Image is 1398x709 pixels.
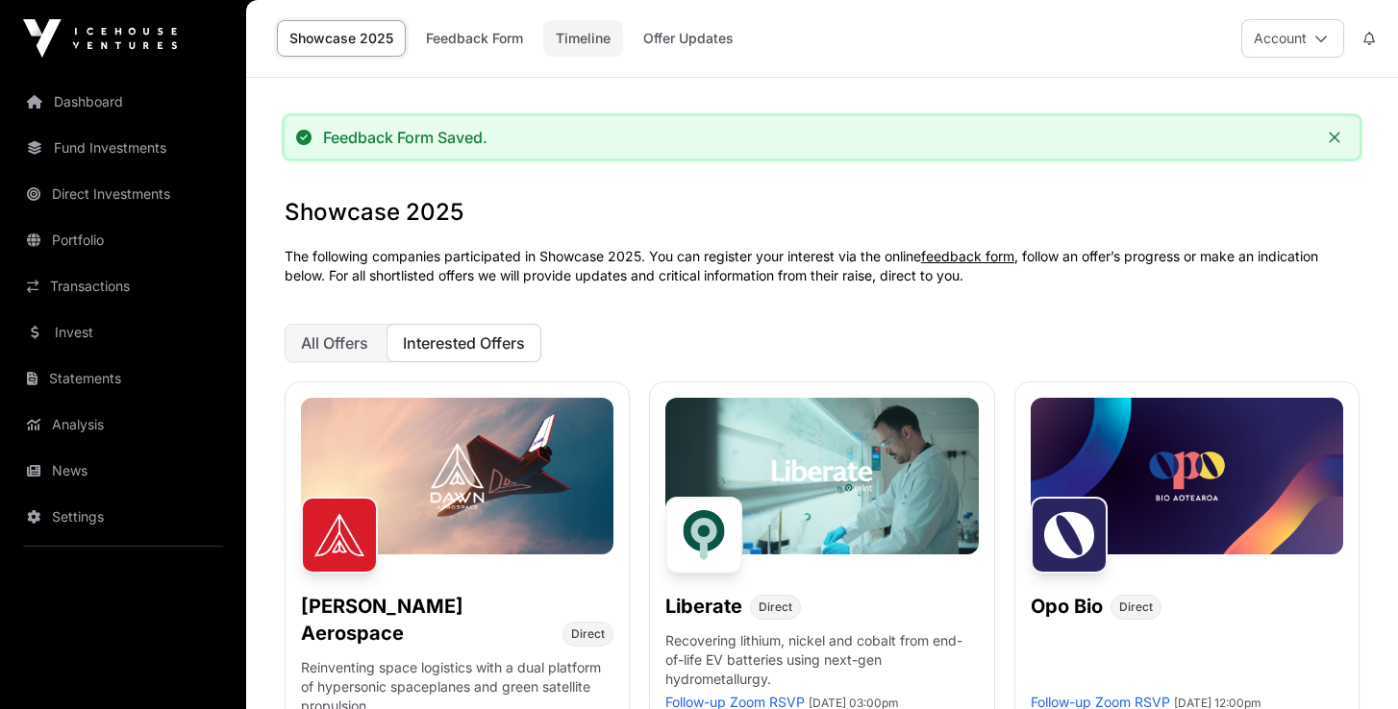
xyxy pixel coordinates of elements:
h1: Liberate [665,593,742,620]
span: Direct [1119,599,1153,615]
span: Direct [571,626,605,642]
img: Icehouse Ventures Logo [23,19,177,58]
a: Portfolio [15,219,231,261]
img: Liberate [665,497,742,574]
a: Analysis [15,403,231,446]
a: Offer Updates [631,20,746,57]
a: News [15,450,231,492]
h1: Showcase 2025 [285,197,1360,228]
button: All Offers [285,324,385,362]
a: Invest [15,311,231,354]
a: Direct Investments [15,173,231,215]
img: Liberate-Banner.jpg [665,398,978,554]
h1: Opo Bio [1031,593,1103,620]
a: Statements [15,357,231,400]
a: Showcase 2025 [277,20,406,57]
a: Feedback Form [413,20,536,57]
img: Dawn-Banner.jpg [301,398,613,554]
a: Timeline [543,20,623,57]
span: Direct [759,599,792,615]
iframe: Chat Widget [1302,617,1398,709]
span: All Offers [301,333,368,353]
a: Settings [15,496,231,538]
span: Interested Offers [403,333,525,353]
a: Fund Investments [15,127,231,169]
p: The following companies participated in Showcase 2025. You can register your interest via the onl... [285,247,1360,285]
button: Close [1321,124,1348,151]
a: Dashboard [15,81,231,123]
a: feedback form [921,248,1014,264]
button: Interested Offers [387,324,541,362]
img: Opo Bio [1031,497,1108,574]
button: Account [1241,19,1344,58]
h1: [PERSON_NAME] Aerospace [301,593,555,647]
div: Feedback Form Saved. [323,128,487,147]
p: Recovering lithium, nickel and cobalt from end-of-life EV batteries using next-gen hydrometallurgy. [665,631,978,693]
img: Dawn Aerospace [301,497,378,574]
a: Transactions [15,265,231,307]
img: Opo-Bio-Banner.jpg [1031,398,1343,554]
